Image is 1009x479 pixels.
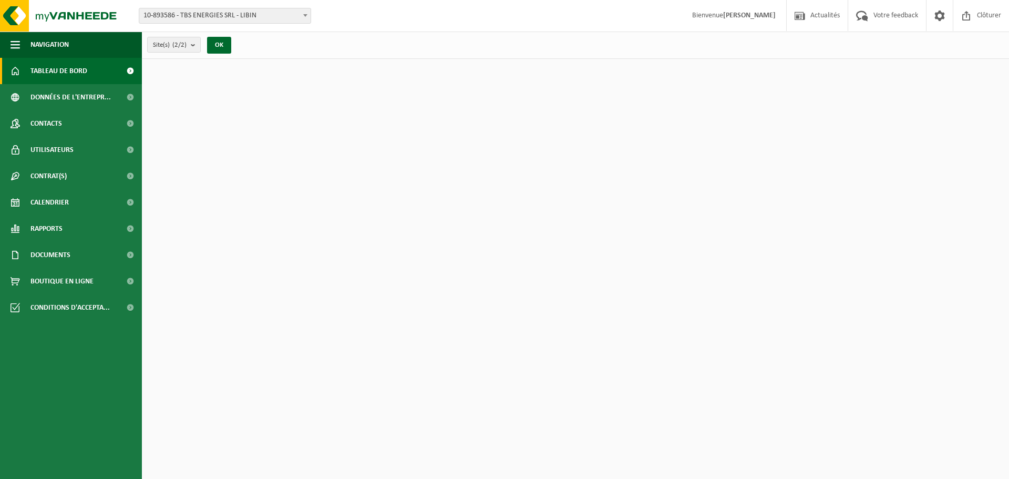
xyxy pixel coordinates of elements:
[139,8,311,24] span: 10-893586 - TBS ENERGIES SRL - LIBIN
[30,268,94,294] span: Boutique en ligne
[30,163,67,189] span: Contrat(s)
[30,216,63,242] span: Rapports
[153,37,187,53] span: Site(s)
[30,84,111,110] span: Données de l'entrepr...
[139,8,311,23] span: 10-893586 - TBS ENERGIES SRL - LIBIN
[723,12,776,19] strong: [PERSON_NAME]
[30,58,87,84] span: Tableau de bord
[30,110,62,137] span: Contacts
[30,294,110,321] span: Conditions d'accepta...
[147,37,201,53] button: Site(s)(2/2)
[172,42,187,48] count: (2/2)
[30,137,74,163] span: Utilisateurs
[30,242,70,268] span: Documents
[30,189,69,216] span: Calendrier
[30,32,69,58] span: Navigation
[207,37,231,54] button: OK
